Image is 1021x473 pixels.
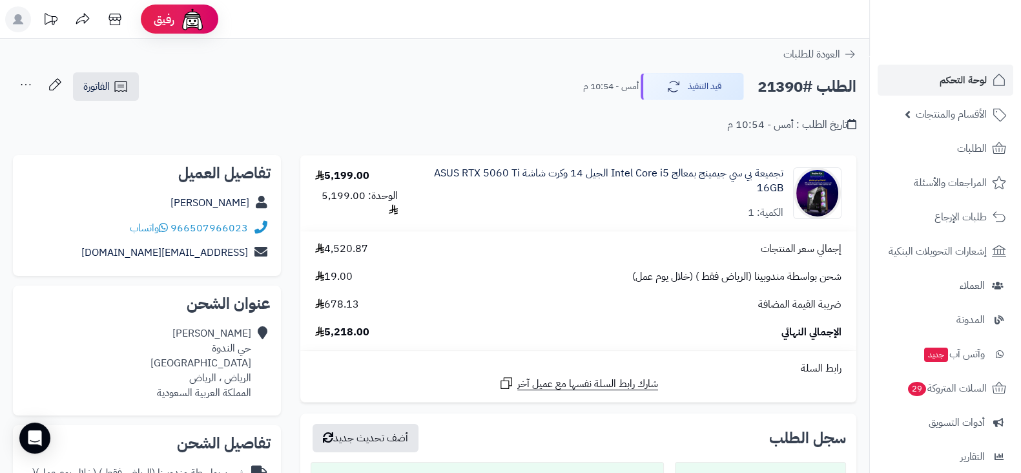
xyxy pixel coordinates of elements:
span: 5,218.00 [315,325,369,340]
span: الإجمالي النهائي [781,325,841,340]
a: تجميعة بي سي جيمينج بمعالج Intel Core i5 الجيل 14 وكرت شاشة ASUS RTX 5060 Ti 16GB [428,166,783,196]
a: إشعارات التحويلات البنكية [878,236,1013,267]
a: المدونة [878,304,1013,335]
span: السلات المتروكة [907,379,987,397]
a: تحديثات المنصة [34,6,67,36]
div: [PERSON_NAME] ‏حي الندوة [GEOGRAPHIC_DATA] الرياض ، الرياض المملكة العربية السعودية [150,326,251,400]
span: إشعارات التحويلات البنكية [889,242,987,260]
a: الطلبات [878,133,1013,164]
a: [EMAIL_ADDRESS][DOMAIN_NAME] [81,245,248,260]
h2: تفاصيل العميل [23,165,271,181]
div: تاريخ الطلب : أمس - 10:54 م [727,118,856,132]
img: logo-2.png [933,32,1009,59]
span: جديد [924,348,948,362]
h3: سجل الطلب [769,430,846,446]
a: 966507966023 [170,220,248,236]
div: الكمية: 1 [748,205,783,220]
button: قيد التنفيذ [641,73,744,100]
a: المراجعات والأسئلة [878,167,1013,198]
a: واتساب [130,220,168,236]
div: 5,199.00 [315,169,369,184]
img: ai-face.png [180,6,205,32]
a: العودة للطلبات [783,47,856,62]
span: الأقسام والمنتجات [916,105,987,123]
span: الطلبات [957,140,987,158]
a: شارك رابط السلة نفسها مع عميل آخر [499,375,658,392]
a: التقارير [878,441,1013,472]
a: وآتس آبجديد [878,339,1013,370]
h2: الطلب #21390 [758,74,856,100]
span: العملاء [960,277,985,295]
a: أدوات التسويق [878,407,1013,438]
span: شحن بواسطة مندوبينا (الرياض فقط ) (خلال يوم عمل) [632,269,841,284]
span: المراجعات والأسئلة [914,174,987,192]
span: الفاتورة [83,79,110,94]
span: شارك رابط السلة نفسها مع عميل آخر [517,377,658,392]
button: أضف تحديث جديد [313,424,418,452]
div: رابط السلة [305,361,851,376]
small: أمس - 10:54 م [583,80,639,93]
a: [PERSON_NAME] [170,195,249,211]
span: أدوات التسويق [929,414,985,432]
span: وآتس آب [923,345,985,363]
div: Open Intercom Messenger [19,423,50,454]
a: السلات المتروكة29 [878,373,1013,404]
h2: تفاصيل الشحن [23,436,271,451]
span: 19.00 [315,269,353,284]
span: 4,520.87 [315,242,368,257]
span: رفيق [154,12,174,27]
span: إجمالي سعر المنتجات [761,242,841,257]
h2: عنوان الشحن [23,296,271,311]
a: العملاء [878,270,1013,301]
span: 29 [908,382,926,396]
a: لوحة التحكم [878,65,1013,96]
div: الوحدة: 5,199.00 [315,189,397,218]
a: طلبات الإرجاع [878,202,1013,233]
span: طلبات الإرجاع [934,208,987,226]
a: الفاتورة [73,72,139,101]
span: العودة للطلبات [783,47,840,62]
span: التقارير [960,448,985,466]
span: ضريبة القيمة المضافة [758,297,841,312]
span: لوحة التحكم [940,71,987,89]
span: المدونة [956,311,985,329]
span: 678.13 [315,297,359,312]
img: 1757610498-%D8%AC%D9%8A%D9%85%20%D9%88%D9%86-90x90.jpg [794,167,841,219]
